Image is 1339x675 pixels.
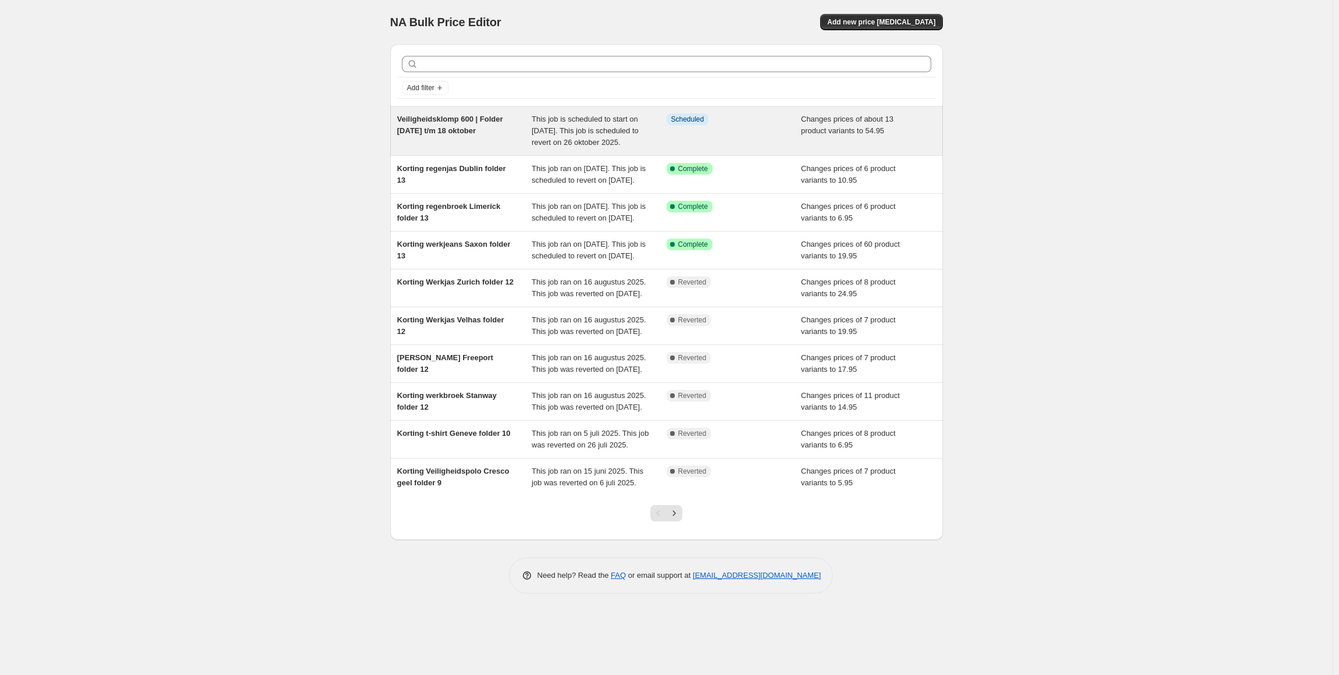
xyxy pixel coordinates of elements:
[532,164,646,184] span: This job ran on [DATE]. This job is scheduled to revert on [DATE].
[397,278,514,286] span: Korting Werkjas Zurich folder 12
[532,278,646,298] span: This job ran on 16 augustus 2025. This job was reverted on [DATE].
[678,353,707,363] span: Reverted
[532,429,649,449] span: This job ran on 5 juli 2025. This job was reverted on 26 juli 2025.
[532,202,646,222] span: This job ran on [DATE]. This job is scheduled to revert on [DATE].
[801,202,896,222] span: Changes prices of 6 product variants to 6.95
[801,164,896,184] span: Changes prices of 6 product variants to 10.95
[397,353,493,374] span: [PERSON_NAME] Freeport folder 12
[801,391,900,411] span: Changes prices of 11 product variants to 14.95
[678,315,707,325] span: Reverted
[537,571,611,580] span: Need help? Read the
[678,391,707,400] span: Reverted
[801,240,900,260] span: Changes prices of 60 product variants to 19.95
[666,505,682,521] button: Next
[397,202,501,222] span: Korting regenbroek Limerick folder 13
[678,240,708,249] span: Complete
[390,16,501,29] span: NA Bulk Price Editor
[650,505,682,521] nav: Pagination
[397,315,504,336] span: Korting Werkjas Velhas folder 12
[407,83,435,93] span: Add filter
[801,353,896,374] span: Changes prices of 7 product variants to 17.95
[611,571,626,580] a: FAQ
[397,240,511,260] span: Korting werkjeans Saxon folder 13
[397,391,497,411] span: Korting werkbroek Stanway folder 12
[532,353,646,374] span: This job ran on 16 augustus 2025. This job was reverted on [DATE].
[801,115,893,135] span: Changes prices of about 13 product variants to 54.95
[678,164,708,173] span: Complete
[402,81,448,95] button: Add filter
[801,315,896,336] span: Changes prices of 7 product variants to 19.95
[532,115,639,147] span: This job is scheduled to start on [DATE]. This job is scheduled to revert on 26 oktober 2025.
[397,115,503,135] span: Veiligheidsklomp 600 | Folder [DATE] t/m 18 oktober
[397,429,511,438] span: Korting t-shirt Geneve folder 10
[678,429,707,438] span: Reverted
[397,164,506,184] span: Korting regenjas Dublin folder 13
[678,278,707,287] span: Reverted
[532,467,643,487] span: This job ran on 15 juni 2025. This job was reverted on 6 juli 2025.
[532,391,646,411] span: This job ran on 16 augustus 2025. This job was reverted on [DATE].
[626,571,693,580] span: or email support at
[671,115,704,124] span: Scheduled
[678,202,708,211] span: Complete
[820,14,942,30] button: Add new price [MEDICAL_DATA]
[397,467,510,487] span: Korting Veiligheidspolo Cresco geel folder 9
[532,315,646,336] span: This job ran on 16 augustus 2025. This job was reverted on [DATE].
[678,467,707,476] span: Reverted
[532,240,646,260] span: This job ran on [DATE]. This job is scheduled to revert on [DATE].
[801,467,896,487] span: Changes prices of 7 product variants to 5.95
[801,429,896,449] span: Changes prices of 8 product variants to 6.95
[693,571,821,580] a: [EMAIL_ADDRESS][DOMAIN_NAME]
[801,278,896,298] span: Changes prices of 8 product variants to 24.95
[827,17,935,27] span: Add new price [MEDICAL_DATA]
